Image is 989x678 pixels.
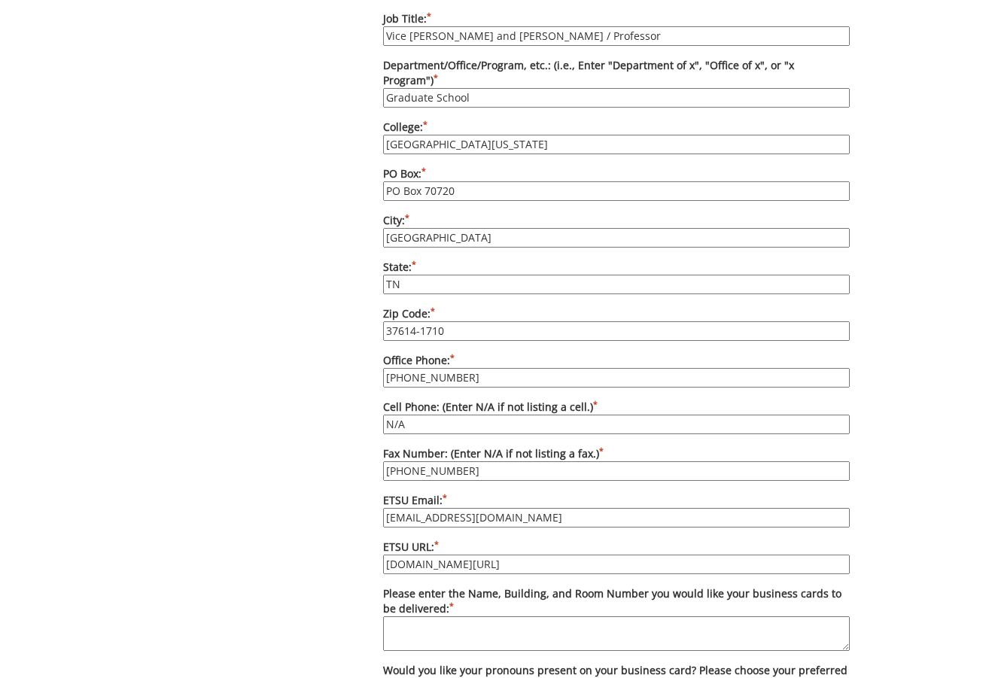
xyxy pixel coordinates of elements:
[383,540,850,574] label: ETSU URL:
[383,181,850,201] input: PO Box:*
[383,508,850,528] input: ETSU Email:*
[383,228,850,248] input: City:*
[383,415,850,434] input: Cell Phone: (Enter N/A if not listing a cell.)*
[383,555,850,574] input: ETSU URL:*
[383,58,850,108] label: Department/Office/Program, etc.: (i.e., Enter "Department of x", "Office of x", or "x Program")
[383,400,850,434] label: Cell Phone: (Enter N/A if not listing a cell.)
[383,493,850,528] label: ETSU Email:
[383,461,850,481] input: Fax Number: (Enter N/A if not listing a fax.)*
[383,586,850,651] label: Please enter the Name, Building, and Room Number you would like your business cards to be delivered:
[383,260,850,294] label: State:
[383,166,850,201] label: PO Box:
[383,368,850,388] input: Office Phone:*
[383,88,850,108] input: Department/Office/Program, etc.: (i.e., Enter "Department of x", "Office of x", or "x Program")*
[383,275,850,294] input: State:*
[383,321,850,341] input: Zip Code:*
[383,11,850,46] label: Job Title:
[383,306,850,341] label: Zip Code:
[383,213,850,248] label: City:
[383,120,850,154] label: College:
[383,353,850,388] label: Office Phone:
[383,616,850,651] textarea: Please enter the Name, Building, and Room Number you would like your business cards to be deliver...
[383,446,850,481] label: Fax Number: (Enter N/A if not listing a fax.)
[383,26,850,46] input: Job Title:*
[383,135,850,154] input: College:*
